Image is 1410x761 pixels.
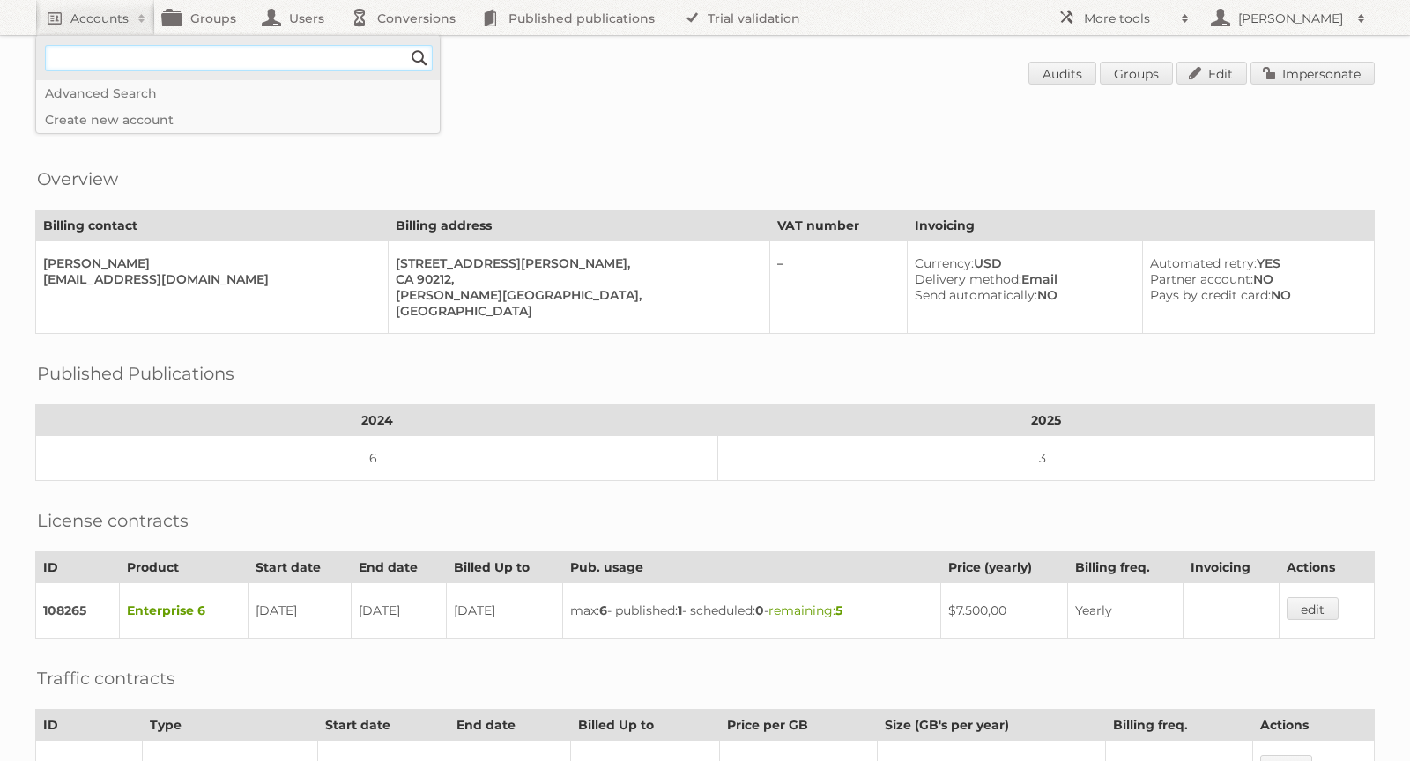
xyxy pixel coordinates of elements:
[835,602,842,618] strong: 5
[915,287,1127,303] div: NO
[755,602,764,618] strong: 0
[915,271,1127,287] div: Email
[37,665,175,691] h2: Traffic contracts
[317,710,449,741] th: Start date
[396,287,755,303] div: [PERSON_NAME][GEOGRAPHIC_DATA],
[1183,552,1279,583] th: Invoicing
[915,255,974,271] span: Currency:
[36,211,389,241] th: Billing contact
[1150,255,1257,271] span: Automated retry:
[35,62,1375,88] h1: Account 89082: G/FORE
[915,271,1021,287] span: Delivery method:
[396,303,755,319] div: [GEOGRAPHIC_DATA]
[36,436,718,481] td: 6
[143,710,317,741] th: Type
[1100,62,1173,85] a: Groups
[70,10,129,27] h2: Accounts
[678,602,682,618] strong: 1
[941,552,1068,583] th: Price (yearly)
[37,360,234,387] h2: Published Publications
[1150,255,1360,271] div: YES
[563,583,941,639] td: max: - published: - scheduled: -
[447,552,563,583] th: Billed Up to
[36,107,440,133] a: Create new account
[249,552,352,583] th: Start date
[389,211,770,241] th: Billing address
[396,255,755,271] div: [STREET_ADDRESS][PERSON_NAME],
[1150,287,1360,303] div: NO
[915,255,1127,271] div: USD
[1067,583,1183,639] td: Yearly
[1084,10,1172,27] h2: More tools
[396,271,755,287] div: CA 90212,
[1250,62,1375,85] a: Impersonate
[449,710,571,741] th: End date
[43,271,374,287] div: [EMAIL_ADDRESS][DOMAIN_NAME]
[37,166,118,192] h2: Overview
[1150,287,1271,303] span: Pays by credit card:
[719,710,877,741] th: Price per GB
[768,602,842,618] span: remaining:
[915,287,1037,303] span: Send automatically:
[352,552,447,583] th: End date
[1067,552,1183,583] th: Billing freq.
[36,583,120,639] td: 108265
[1287,597,1339,620] a: edit
[36,80,440,107] a: Advanced Search
[1105,710,1252,741] th: Billing freq.
[36,405,718,436] th: 2024
[1150,271,1253,287] span: Partner account:
[718,405,1375,436] th: 2025
[249,583,352,639] td: [DATE]
[120,583,249,639] td: Enterprise 6
[563,552,941,583] th: Pub. usage
[769,241,908,334] td: –
[570,710,719,741] th: Billed Up to
[941,583,1068,639] td: $7.500,00
[37,507,189,534] h2: License contracts
[1176,62,1247,85] a: Edit
[599,602,607,618] strong: 6
[1234,10,1348,27] h2: [PERSON_NAME]
[447,583,563,639] td: [DATE]
[1028,62,1096,85] a: Audits
[352,583,447,639] td: [DATE]
[406,45,433,71] input: Search
[36,552,120,583] th: ID
[1150,271,1360,287] div: NO
[36,710,143,741] th: ID
[877,710,1105,741] th: Size (GB's per year)
[43,255,374,271] div: [PERSON_NAME]
[120,552,249,583] th: Product
[1253,710,1375,741] th: Actions
[35,115,1375,130] div: Related to [PERSON_NAME] account and contract.
[1280,552,1375,583] th: Actions
[769,211,908,241] th: VAT number
[718,436,1375,481] td: 3
[908,211,1375,241] th: Invoicing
